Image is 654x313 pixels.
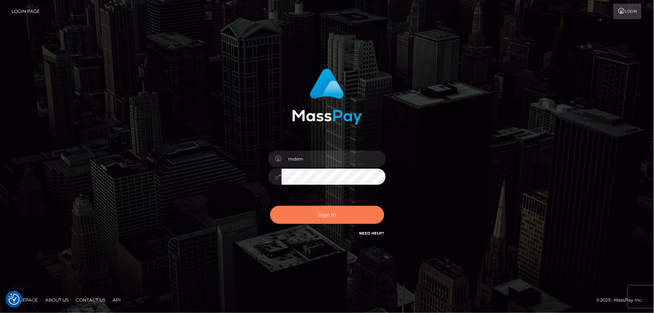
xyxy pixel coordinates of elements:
img: Revisit consent button [8,294,20,305]
a: Login Page [11,4,40,19]
img: MassPay Login [292,68,362,125]
a: Homepage [8,294,41,306]
input: Username... [282,151,386,167]
a: Contact Us [73,294,108,306]
a: About Us [42,294,71,306]
button: Sign in [270,206,384,224]
a: API [110,294,124,306]
a: Need Help? [360,231,384,236]
a: Login [614,4,641,19]
button: Consent Preferences [8,294,20,305]
div: © 2025 , MassPay Inc. [597,296,648,304]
